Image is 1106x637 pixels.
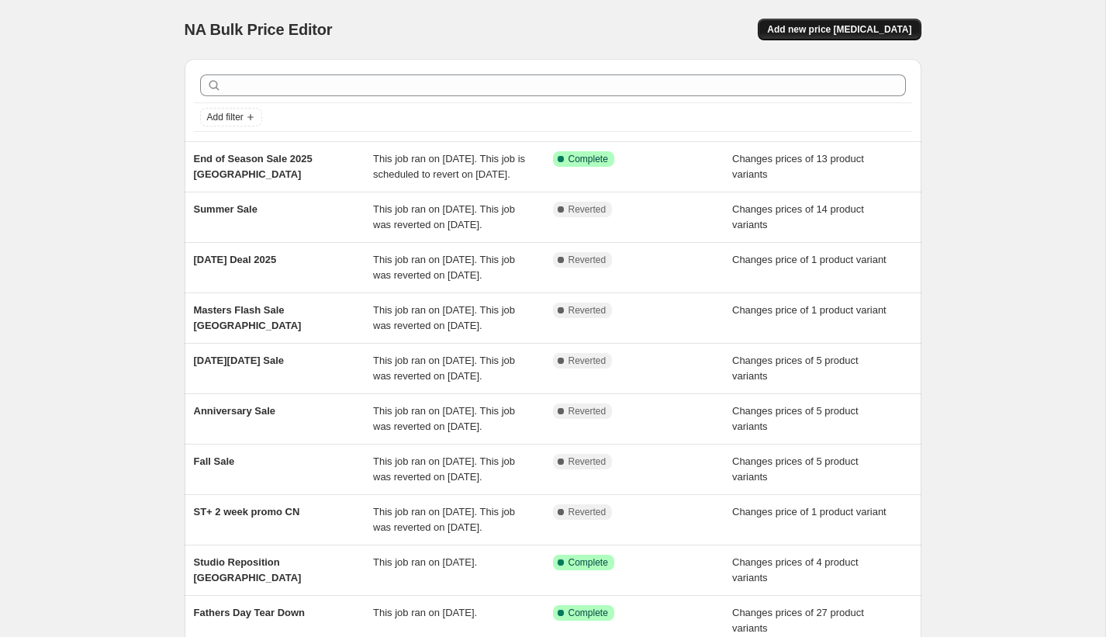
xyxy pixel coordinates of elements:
span: This job ran on [DATE]. [373,556,477,568]
span: Reverted [569,405,607,417]
span: [DATE] Deal 2025 [194,254,277,265]
span: Fall Sale [194,455,235,467]
span: This job ran on [DATE]. This job was reverted on [DATE]. [373,455,515,483]
span: Anniversary Sale [194,405,276,417]
span: Reverted [569,254,607,266]
span: Reverted [569,304,607,317]
button: Add filter [200,108,262,126]
button: Add new price [MEDICAL_DATA] [758,19,921,40]
span: This job ran on [DATE]. This job is scheduled to revert on [DATE]. [373,153,525,180]
span: This job ran on [DATE]. This job was reverted on [DATE]. [373,405,515,432]
span: Add filter [207,111,244,123]
span: Summer Sale [194,203,257,215]
span: This job ran on [DATE]. This job was reverted on [DATE]. [373,304,515,331]
span: [DATE][DATE] Sale [194,355,285,366]
span: Changes prices of 14 product variants [732,203,864,230]
span: Changes price of 1 product variant [732,506,887,518]
span: Changes prices of 27 product variants [732,607,864,634]
span: This job ran on [DATE]. This job was reverted on [DATE]. [373,254,515,281]
span: Complete [569,607,608,619]
span: NA Bulk Price Editor [185,21,333,38]
span: Changes prices of 13 product variants [732,153,864,180]
span: Complete [569,153,608,165]
span: Reverted [569,455,607,468]
span: This job ran on [DATE]. [373,607,477,618]
span: Reverted [569,355,607,367]
span: Changes prices of 4 product variants [732,556,859,583]
span: Reverted [569,203,607,216]
span: Changes price of 1 product variant [732,304,887,316]
span: Reverted [569,506,607,518]
span: This job ran on [DATE]. This job was reverted on [DATE]. [373,355,515,382]
span: Studio Reposition [GEOGRAPHIC_DATA] [194,556,302,583]
span: This job ran on [DATE]. This job was reverted on [DATE]. [373,203,515,230]
span: Fathers Day Tear Down [194,607,306,618]
span: Changes prices of 5 product variants [732,405,859,432]
span: Complete [569,556,608,569]
span: Changes prices of 5 product variants [732,455,859,483]
span: Changes prices of 5 product variants [732,355,859,382]
span: This job ran on [DATE]. This job was reverted on [DATE]. [373,506,515,533]
span: Masters Flash Sale [GEOGRAPHIC_DATA] [194,304,302,331]
span: Changes price of 1 product variant [732,254,887,265]
span: ST+ 2 week promo CN [194,506,300,518]
span: End of Season Sale 2025 [GEOGRAPHIC_DATA] [194,153,313,180]
span: Add new price [MEDICAL_DATA] [767,23,911,36]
